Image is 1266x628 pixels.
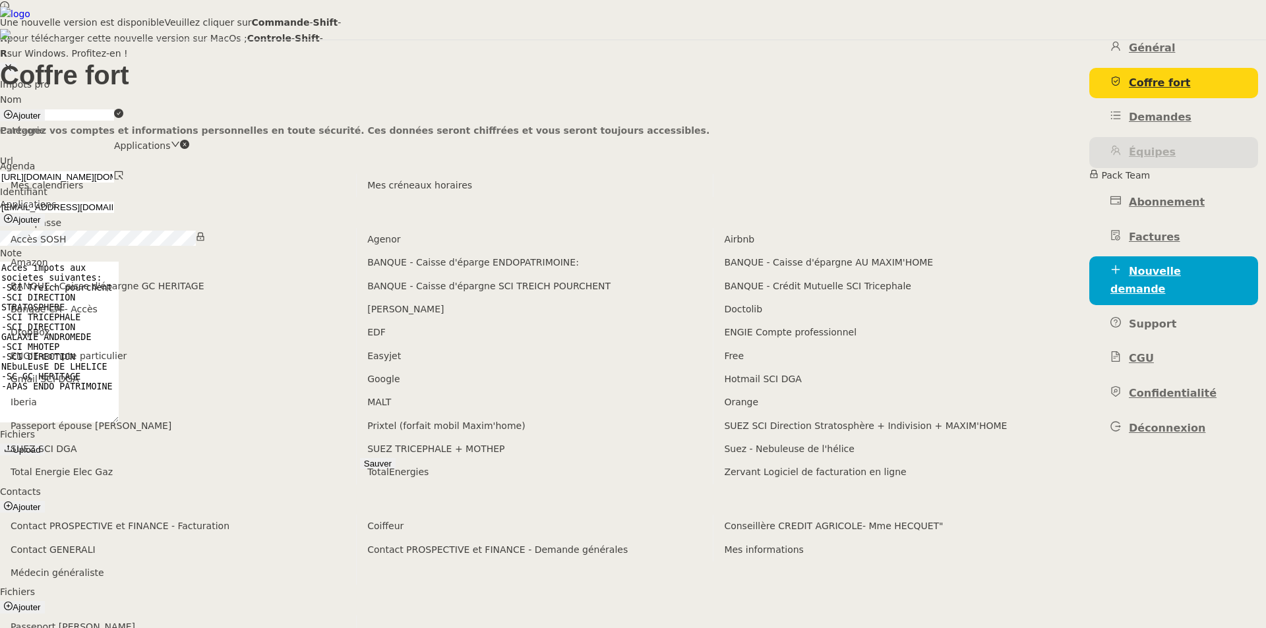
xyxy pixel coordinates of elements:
[13,502,40,512] span: Ajouter
[1089,33,1258,64] a: Général
[1129,42,1175,54] span: Général
[1089,413,1258,444] a: Déconnexion
[11,420,171,431] span: Passeport épouse [PERSON_NAME]
[1089,68,1258,99] a: Coffre fort
[367,281,611,291] span: BANQUE - Caisse d'épargne SCI TREICH POURCHENT
[1129,318,1176,330] span: Support
[11,443,76,454] span: SUEZ SCI DGA
[1129,146,1176,158] span: Équipes
[724,397,758,407] span: Orange
[367,327,386,337] span: EDF
[724,351,744,361] span: Free
[1129,231,1180,243] span: Factures
[11,257,48,268] span: Amazon
[367,351,401,361] span: Easyjet
[11,304,98,314] span: Banque CA - Accès
[367,467,429,477] span: TotalEnergies
[1089,102,1258,133] a: Demandes
[1089,187,1258,218] a: Abonnement
[13,215,40,225] span: Ajouter
[13,603,40,613] span: Ajouter
[1089,343,1258,374] a: CGU
[1101,170,1150,181] span: Pack Team
[367,304,444,314] span: [PERSON_NAME]
[1129,352,1154,364] span: CGU
[724,467,906,477] span: Zervant Logiciel de facturation en ligne
[1129,387,1217,399] span: Confidentialité
[1129,111,1191,123] span: Demandes
[1089,137,1258,168] a: Équipes
[367,374,400,384] span: Google
[367,443,504,454] span: SUEZ TRICEPHALE + MOTHEP
[367,521,404,531] span: Coiffeur
[1089,222,1258,253] a: Factures
[1110,265,1181,295] span: Nouvelle demande
[367,257,579,268] span: BANQUE - Caisse d'éparge ENDOPATRIMOINE:
[13,111,40,121] span: Ajouter
[724,521,943,531] span: Conseillère CREDIT AGRICOLE- Mme HECQUET"
[1089,256,1258,304] a: Nouvelle demande
[11,544,96,555] span: Contact GENERALI
[367,420,525,431] span: Prixtel (forfait mobil Maxim'home)
[367,180,472,190] span: Mes créneaux horaires
[724,443,855,454] span: Suez - Nebuleuse de l'hélice
[367,397,391,407] span: MALT
[11,521,229,531] span: Contact PROSPECTIVE et FINANCE - Facturation
[11,180,83,190] span: Mes calendriers
[724,304,762,314] span: Doctolib
[11,327,50,337] span: DropBox
[724,420,1007,431] span: SUEZ SCI Direction Stratosphère + Indivision + MAXIM'HOME
[367,544,628,555] span: Contact PROSPECTIVE et FINANCE - Demande générales
[11,397,37,407] span: Iberia
[11,374,79,384] span: Gmail SCI DGA
[724,257,933,268] span: BANQUE - Caisse d'épargne AU MAXIM'HOME
[367,234,400,244] span: Agenor
[11,467,113,477] span: Total Energie Elec Gaz
[724,281,911,291] span: BANQUE - Crédit Mutuelle SCI Tricephale
[1129,76,1191,89] span: Coffre fort
[11,567,104,578] span: Médecin généraliste
[724,234,754,244] span: Airbnb
[11,234,66,244] span: Accès SOSH
[1129,196,1205,208] span: Abonnement
[1089,378,1258,409] a: Confidentialité
[724,327,857,337] span: ENGIE Compte professionnel
[1129,422,1205,434] span: Déconnexion
[724,374,801,384] span: Hotmail SCI DGA
[11,281,204,291] span: BANQUE - Caisse d'épargne GC HERITAGE
[724,544,804,555] span: Mes informations
[11,351,127,361] span: ENGIE compte particulier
